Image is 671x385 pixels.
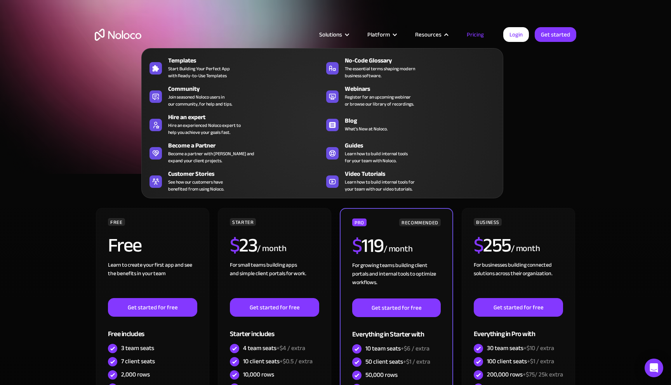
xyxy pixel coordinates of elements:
[146,168,322,194] a: Customer StoriesSee how our customers havebenefited from using Noloco.
[474,261,563,298] div: For businesses building connected solutions across their organization. ‍
[352,236,384,255] h2: 119
[322,139,499,166] a: GuidesLearn how to build internal toolsfor your team with Noloco.
[280,356,313,367] span: +$0.5 / extra
[108,261,197,298] div: Learn to create your first app and see the benefits in your team ‍
[168,141,326,150] div: Become a Partner
[146,139,322,166] a: Become a PartnerBecome a partner with [PERSON_NAME] andexpand your client projects.
[230,317,319,342] div: Starter includes
[474,236,511,255] h2: 255
[168,56,326,65] div: Templates
[474,227,483,264] span: $
[146,111,322,137] a: Hire an expertHire an experienced Noloco expert tohelp you achieve your goals fast.
[345,116,502,125] div: Blog
[243,357,313,366] div: 10 client seats
[474,218,502,226] div: BUSINESS
[230,236,257,255] h2: 23
[352,317,441,342] div: Everything in Starter with
[168,179,224,192] span: See how our customers have benefited from using Noloco.
[322,83,499,109] a: WebinarsRegister for an upcoming webinaror browse our library of recordings.
[645,359,663,377] div: Open Intercom Messenger
[367,29,390,40] div: Platform
[319,29,342,40] div: Solutions
[168,94,232,108] span: Join seasoned Noloco users in our community, for help and tips.
[276,342,305,354] span: +$4 / extra
[365,371,398,379] div: 50,000 rows
[487,344,554,352] div: 30 team seats
[535,27,576,42] a: Get started
[345,179,415,192] span: Learn how to build internal tools for your team with our video tutorials.
[352,261,441,298] div: For growing teams building client portals and internal tools to optimize workflows.
[365,357,430,366] div: 50 client seats
[121,370,150,379] div: 2,000 rows
[399,219,441,226] div: RECOMMENDED
[146,83,322,109] a: CommunityJoin seasoned Noloco users inour community, for help and tips.
[168,150,254,164] div: Become a partner with [PERSON_NAME] and expand your client projects.
[503,27,529,42] a: Login
[230,298,319,317] a: Get started for free
[168,169,326,179] div: Customer Stories
[243,344,305,352] div: 4 team seats
[384,243,413,255] div: / month
[95,66,576,89] h1: A plan for organizations of all sizes
[230,218,256,226] div: STARTER
[345,169,502,179] div: Video Tutorials
[415,29,442,40] div: Resources
[457,29,494,40] a: Pricing
[168,122,241,136] div: Hire an experienced Noloco expert to help you achieve your goals fast.
[108,298,197,317] a: Get started for free
[146,54,322,81] a: TemplatesStart Building Your Perfect Appwith Ready-to-Use Templates
[487,357,554,366] div: 100 client seats
[257,243,286,255] div: / month
[474,317,563,342] div: Everything in Pro with
[345,150,408,164] span: Learn how to build internal tools for your team with Noloco.
[352,219,367,226] div: PRO
[345,125,388,132] span: What's New at Noloco.
[403,356,430,368] span: +$1 / extra
[523,369,563,380] span: +$75/ 25k extra
[141,37,503,198] nav: Resources
[352,227,362,264] span: $
[108,218,125,226] div: FREE
[121,344,154,352] div: 3 team seats
[523,342,554,354] span: +$10 / extra
[168,65,230,79] span: Start Building Your Perfect App with Ready-to-Use Templates
[345,94,414,108] span: Register for an upcoming webinar or browse our library of recordings.
[230,227,240,264] span: $
[168,113,326,122] div: Hire an expert
[487,370,563,379] div: 200,000 rows
[352,298,441,317] a: Get started for free
[527,356,554,367] span: +$1 / extra
[168,84,326,94] div: Community
[345,56,502,65] div: No-Code Glossary
[322,111,499,137] a: BlogWhat's New at Noloco.
[121,357,155,366] div: 7 client seats
[309,29,358,40] div: Solutions
[358,29,405,40] div: Platform
[474,298,563,317] a: Get started for free
[405,29,457,40] div: Resources
[243,370,274,379] div: 10,000 rows
[365,344,429,353] div: 10 team seats
[108,317,197,342] div: Free includes
[345,65,415,79] span: The essential terms shaping modern business software.
[108,236,142,255] h2: Free
[322,168,499,194] a: Video TutorialsLearn how to build internal tools foryour team with our video tutorials.
[322,54,499,81] a: No-Code GlossaryThe essential terms shaping modernbusiness software.
[95,29,141,41] a: home
[401,343,429,354] span: +$6 / extra
[230,261,319,298] div: For small teams building apps and simple client portals for work. ‍
[345,141,502,150] div: Guides
[511,243,540,255] div: / month
[345,84,502,94] div: Webinars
